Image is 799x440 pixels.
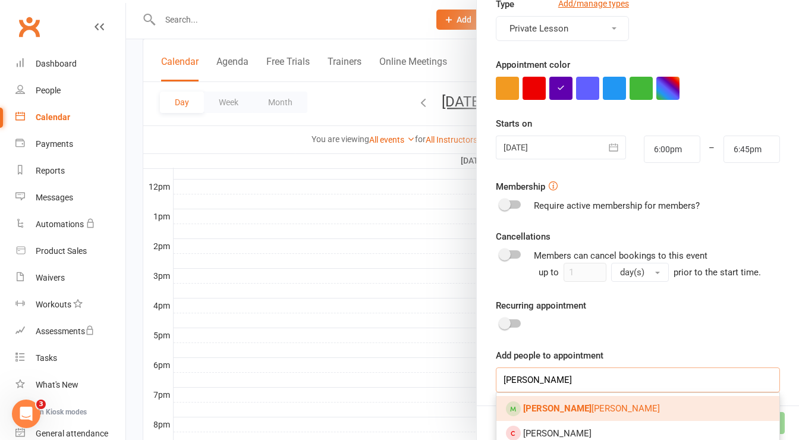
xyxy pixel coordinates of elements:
[15,77,125,104] a: People
[15,51,125,77] a: Dashboard
[36,326,95,336] div: Assessments
[496,348,603,363] label: Add people to appointment
[700,136,724,163] div: –
[496,117,532,131] label: Starts on
[496,58,570,72] label: Appointment color
[15,184,125,211] a: Messages
[14,12,44,42] a: Clubworx
[36,219,84,229] div: Automations
[15,291,125,318] a: Workouts
[534,249,780,282] div: Members can cancel bookings to this event
[36,86,61,95] div: People
[36,300,71,309] div: Workouts
[15,318,125,345] a: Assessments
[36,59,77,68] div: Dashboard
[15,211,125,238] a: Automations
[523,428,592,439] span: [PERSON_NAME]
[674,267,761,278] span: prior to the start time.
[15,104,125,131] a: Calendar
[36,246,87,256] div: Product Sales
[15,158,125,184] a: Reports
[36,139,73,149] div: Payments
[496,367,780,392] input: Search and members and prospects
[534,199,700,213] div: Require active membership for members?
[523,403,660,414] span: [PERSON_NAME]
[36,112,70,122] div: Calendar
[496,16,629,41] button: Private Lesson
[36,193,73,202] div: Messages
[15,131,125,158] a: Payments
[496,180,545,194] label: Membership
[620,267,644,278] span: day(s)
[496,230,551,244] label: Cancellations
[15,345,125,372] a: Tasks
[611,263,669,282] button: day(s)
[36,429,108,438] div: General attendance
[36,400,46,409] span: 3
[496,298,586,313] label: Recurring appointment
[36,273,65,282] div: Waivers
[12,400,40,428] iframe: Intercom live chat
[539,263,669,282] div: up to
[36,166,65,175] div: Reports
[15,238,125,265] a: Product Sales
[523,403,592,414] strong: [PERSON_NAME]
[15,372,125,398] a: What's New
[15,265,125,291] a: Waivers
[509,23,568,34] span: Private Lesson
[36,380,78,389] div: What's New
[36,353,57,363] div: Tasks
